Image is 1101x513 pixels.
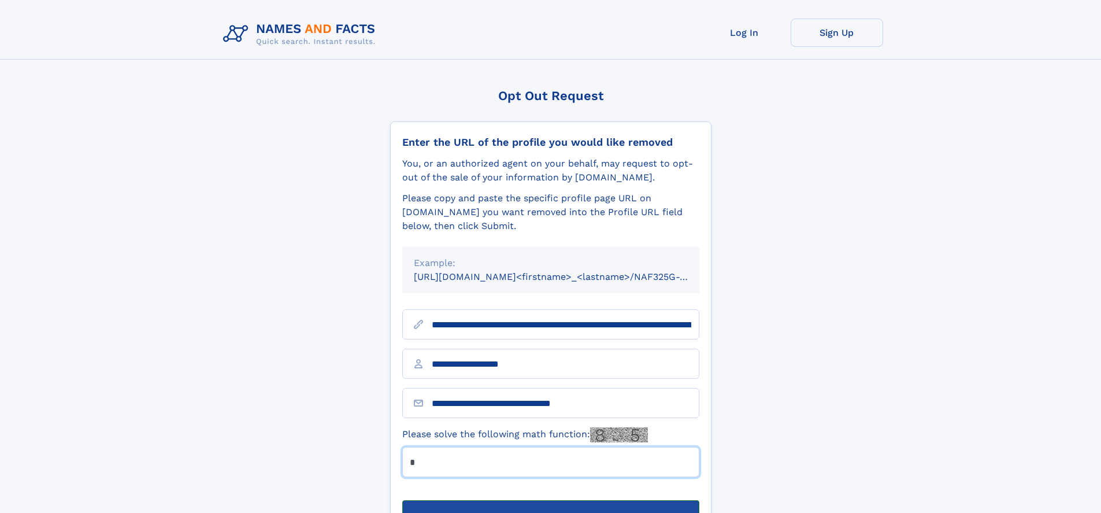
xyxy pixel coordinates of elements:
[402,136,699,149] div: Enter the URL of the profile you would like removed
[791,19,883,47] a: Sign Up
[402,427,648,442] label: Please solve the following math function:
[414,271,721,282] small: [URL][DOMAIN_NAME]<firstname>_<lastname>/NAF325G-xxxxxxxx
[402,157,699,184] div: You, or an authorized agent on your behalf, may request to opt-out of the sale of your informatio...
[218,19,385,50] img: Logo Names and Facts
[698,19,791,47] a: Log In
[390,88,711,103] div: Opt Out Request
[402,191,699,233] div: Please copy and paste the specific profile page URL on [DOMAIN_NAME] you want removed into the Pr...
[414,256,688,270] div: Example:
